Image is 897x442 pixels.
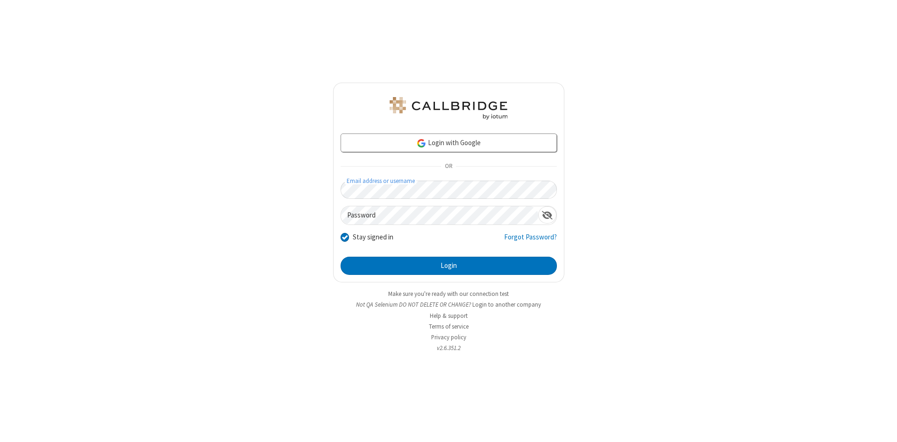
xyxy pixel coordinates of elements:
li: v2.6.351.2 [333,344,564,352]
div: Show password [538,206,556,224]
a: Make sure you're ready with our connection test [388,290,509,298]
span: OR [441,160,456,173]
img: QA Selenium DO NOT DELETE OR CHANGE [388,97,509,119]
li: Not QA Selenium DO NOT DELETE OR CHANGE? [333,300,564,309]
a: Help & support [430,312,468,320]
a: Forgot Password? [504,232,557,250]
input: Password [341,206,538,225]
label: Stay signed in [353,232,393,243]
img: google-icon.png [416,138,427,148]
button: Login [341,257,557,275]
input: Email address or username [341,181,557,199]
a: Login with Google [341,133,557,152]
button: Login to another company [472,300,541,309]
a: Privacy policy [431,333,466,341]
a: Terms of service [429,323,469,330]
